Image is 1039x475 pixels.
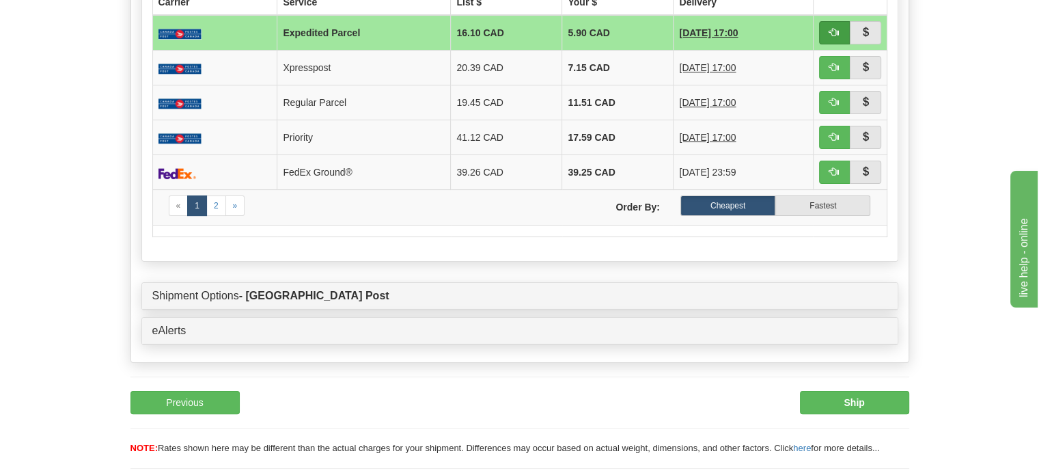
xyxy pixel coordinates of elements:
button: Ship [800,391,909,414]
iframe: chat widget [1008,167,1038,307]
td: Xpresspost [277,51,451,85]
td: 39.25 CAD [562,155,674,190]
td: 20.39 CAD [451,51,562,85]
img: Canada_post.png [158,64,202,74]
b: Ship [844,397,864,408]
td: 2 Days [674,51,813,85]
img: Canada_post.png [158,29,202,40]
a: Shipment Options- [GEOGRAPHIC_DATA] Post [152,290,389,301]
td: 2 Days [674,15,813,51]
span: » [233,201,238,211]
span: NOTE: [130,443,158,453]
a: Previous [169,195,189,216]
span: [DATE] 17:00 [679,97,736,108]
span: [DATE] 17:00 [679,27,738,38]
div: live help - online [10,8,126,25]
td: Expedited Parcel [277,15,451,51]
td: 5.90 CAD [562,15,674,51]
label: Cheapest [680,195,775,216]
label: Order By: [520,195,670,214]
td: 16.10 CAD [451,15,562,51]
a: 1 [187,195,207,216]
td: Regular Parcel [277,85,451,120]
span: [DATE] 23:59 [679,167,736,178]
td: Priority [277,120,451,155]
td: 3 Days [674,85,813,120]
label: Fastest [775,195,870,216]
a: eAlerts [152,325,887,337]
td: 17.59 CAD [562,120,674,155]
img: Canada_post.png [158,133,202,144]
div: Rates shown here may be different than the actual charges for your shipment. Differences may occu... [120,442,919,455]
span: [DATE] 17:00 [679,62,736,73]
td: 2 Days [674,120,813,155]
a: Next [225,195,245,216]
a: 2 [206,195,226,216]
img: Canada_post.png [158,98,202,109]
td: 39.26 CAD [451,155,562,190]
td: 19.45 CAD [451,85,562,120]
td: 11.51 CAD [562,85,674,120]
td: 41.12 CAD [451,120,562,155]
td: 7.15 CAD [562,51,674,85]
span: « [176,201,181,211]
img: FedEx.png [158,168,197,179]
button: Previous [130,391,240,414]
a: here [793,443,811,453]
td: FedEx Ground® [277,155,451,190]
span: [DATE] 17:00 [679,132,736,143]
strong: - [GEOGRAPHIC_DATA] Post [239,290,389,301]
